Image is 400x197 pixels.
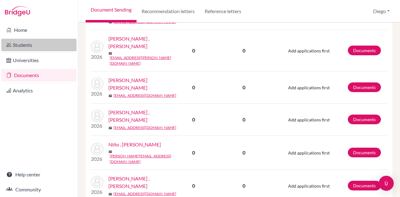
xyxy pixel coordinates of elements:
button: Diego [370,5,392,17]
a: Analytics [1,84,77,97]
p: 2026 [91,155,103,163]
span: mail [108,126,112,130]
a: Students [1,39,77,51]
a: [PERSON_NAME] [PERSON_NAME] [108,76,177,91]
img: Montes Romero , Reyes Alfonso [91,110,103,122]
a: Documents [348,181,381,190]
span: Add applications first [288,183,330,189]
img: López Correa, Juan Manuel [91,77,103,90]
div: Open Intercom Messenger [379,176,394,191]
img: Olivares Blanco , Jaime Andrés [91,176,103,188]
b: 0 [192,47,195,53]
p: 0 [215,47,273,54]
a: [PERSON_NAME][EMAIL_ADDRESS][DOMAIN_NAME] [110,153,177,165]
b: 0 [192,150,195,155]
a: Help center [1,168,77,181]
span: Add applications first [288,150,330,155]
a: [EMAIL_ADDRESS][DOMAIN_NAME] [113,191,176,197]
p: 0 [215,149,273,156]
a: [EMAIL_ADDRESS][DOMAIN_NAME] [113,125,176,131]
img: Bridge-U [5,6,30,16]
a: Documents [348,46,381,55]
p: 0 [215,116,273,123]
span: mail [108,52,112,55]
p: 2026 [91,53,103,61]
p: 2026 [91,122,103,130]
p: 0 [215,84,273,91]
b: 0 [192,183,195,189]
a: Documents [348,148,381,157]
a: [EMAIL_ADDRESS][DOMAIN_NAME] [113,93,176,98]
b: 0 [192,84,195,90]
a: [PERSON_NAME] , [PERSON_NAME] [108,35,177,50]
span: mail [108,150,112,154]
span: Add applications first [288,48,330,53]
span: Add applications first [288,85,330,90]
p: 2026 [91,188,103,196]
a: Documents [348,115,381,124]
a: Home [1,24,77,36]
a: Niño , [PERSON_NAME] [108,141,161,148]
p: 2026 [91,90,103,97]
a: [EMAIL_ADDRESS][PERSON_NAME][DOMAIN_NAME] [110,55,177,66]
a: Documents [1,69,77,81]
a: [PERSON_NAME] , [PERSON_NAME] [108,175,177,190]
span: mail [108,94,112,98]
span: mail [108,192,112,196]
a: Universities [1,54,77,66]
p: 0 [215,182,273,190]
img: Niño , Andrés David [91,143,103,155]
a: [PERSON_NAME] , [PERSON_NAME] [108,109,177,124]
img: García González , Hanz [91,41,103,53]
a: Community [1,183,77,196]
span: Add applications first [288,117,330,122]
b: 0 [192,116,195,122]
a: Documents [348,82,381,92]
span: mail [108,20,112,24]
